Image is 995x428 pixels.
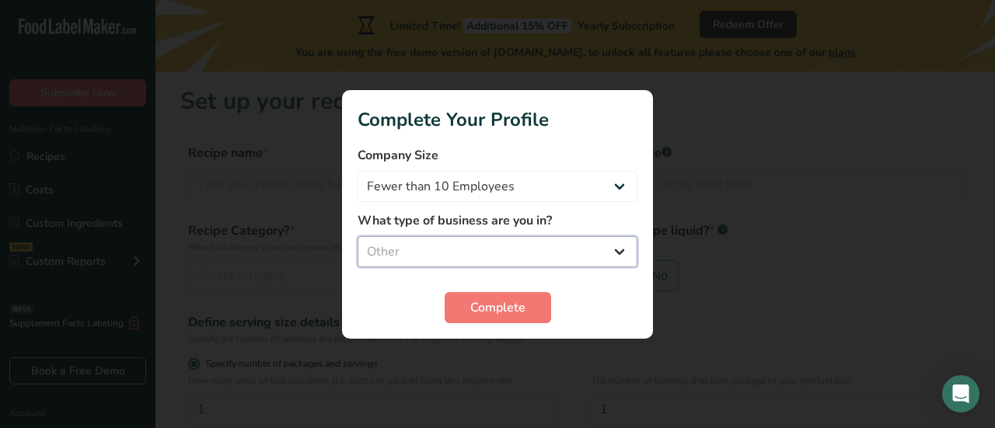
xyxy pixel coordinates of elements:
button: Complete [445,292,551,323]
div: Open Intercom Messenger [942,375,979,412]
h1: Complete Your Profile [358,106,637,134]
label: Company Size [358,146,637,165]
span: Complete [470,298,525,317]
label: What type of business are you in? [358,211,637,230]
